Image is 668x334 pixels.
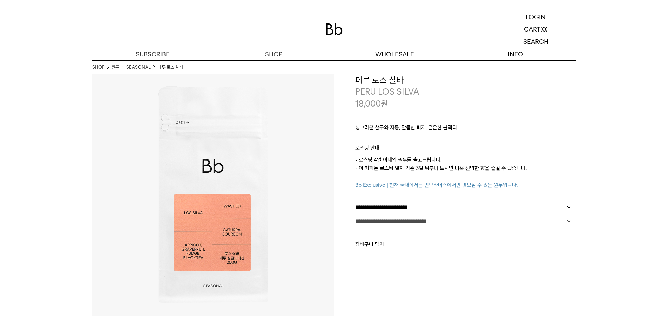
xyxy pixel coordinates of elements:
[355,144,576,156] p: 로스팅 안내
[355,135,576,144] p: ㅤ
[355,156,576,189] p: - 로스팅 4일 이내의 원두를 출고드립니다. - 이 커피는 로스팅 일자 기준 3일 뒤부터 드시면 더욱 선명한 향을 즐길 수 있습니다.
[495,23,576,35] a: CART (0)
[495,11,576,23] a: LOGIN
[355,98,388,110] p: 18,000
[355,238,384,250] button: 장바구니 담기
[540,23,548,35] p: (0)
[523,35,548,48] p: SEARCH
[112,64,119,71] a: 원두
[526,11,546,23] p: LOGIN
[355,182,518,188] span: Bb Exclusive | 현재 국내에서는 빈브라더스에서만 맛보실 수 있는 원두입니다.
[326,23,343,35] img: 로고
[126,64,151,71] a: SEASONAL
[381,98,388,109] span: 원
[524,23,540,35] p: CART
[158,64,183,71] li: 페루 로스 실바
[334,48,455,60] p: WHOLESALE
[213,48,334,60] a: SHOP
[455,48,576,60] p: INFO
[92,48,213,60] a: SUBSCRIBE
[92,74,334,316] img: 페루 로스 실바
[92,64,104,71] a: SHOP
[355,123,576,135] p: 싱그러운 살구와 자몽, 달콤한 퍼지, 은은한 블랙티
[355,74,576,86] h3: 페루 로스 실바
[355,86,576,98] p: PERU LOS SILVA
